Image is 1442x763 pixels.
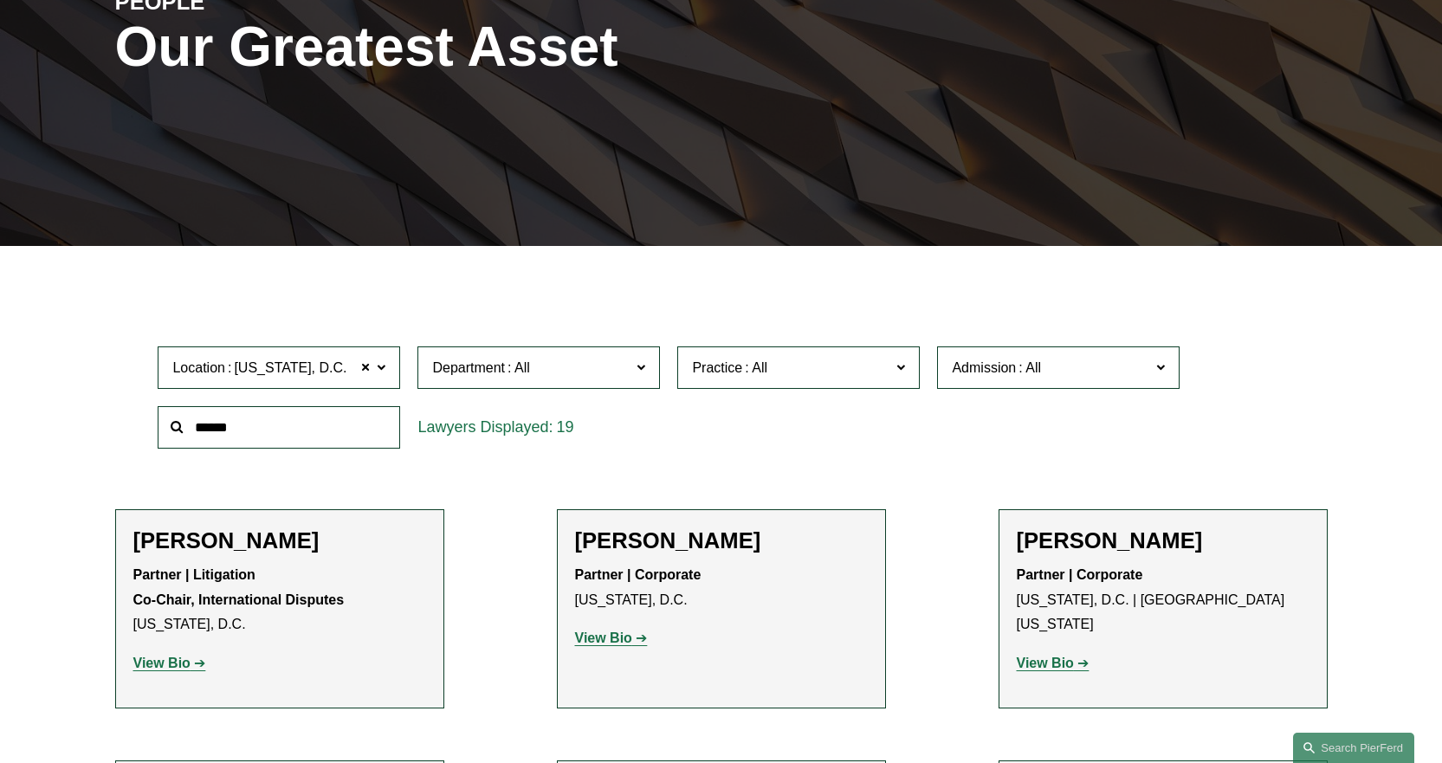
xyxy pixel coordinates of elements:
h2: [PERSON_NAME] [133,527,426,554]
a: Search this site [1293,733,1414,763]
strong: Partner | Litigation Co-Chair, International Disputes [133,567,345,607]
span: [US_STATE], D.C. [234,357,346,379]
strong: Partner | Corporate [1017,567,1143,582]
strong: View Bio [575,630,632,645]
span: Admission [952,360,1016,375]
strong: View Bio [1017,656,1074,670]
strong: View Bio [133,656,191,670]
a: View Bio [1017,656,1090,670]
span: 19 [557,418,574,436]
p: [US_STATE], D.C. [575,563,868,613]
span: Location [172,360,225,375]
strong: Partner | Corporate [575,567,702,582]
h1: Our Greatest Asset [115,16,923,79]
span: Practice [692,360,742,375]
a: View Bio [133,656,206,670]
a: View Bio [575,630,648,645]
p: [US_STATE], D.C. [133,563,426,637]
span: Department [432,360,505,375]
p: [US_STATE], D.C. | [GEOGRAPHIC_DATA][US_STATE] [1017,563,1309,637]
h2: [PERSON_NAME] [1017,527,1309,554]
h2: [PERSON_NAME] [575,527,868,554]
